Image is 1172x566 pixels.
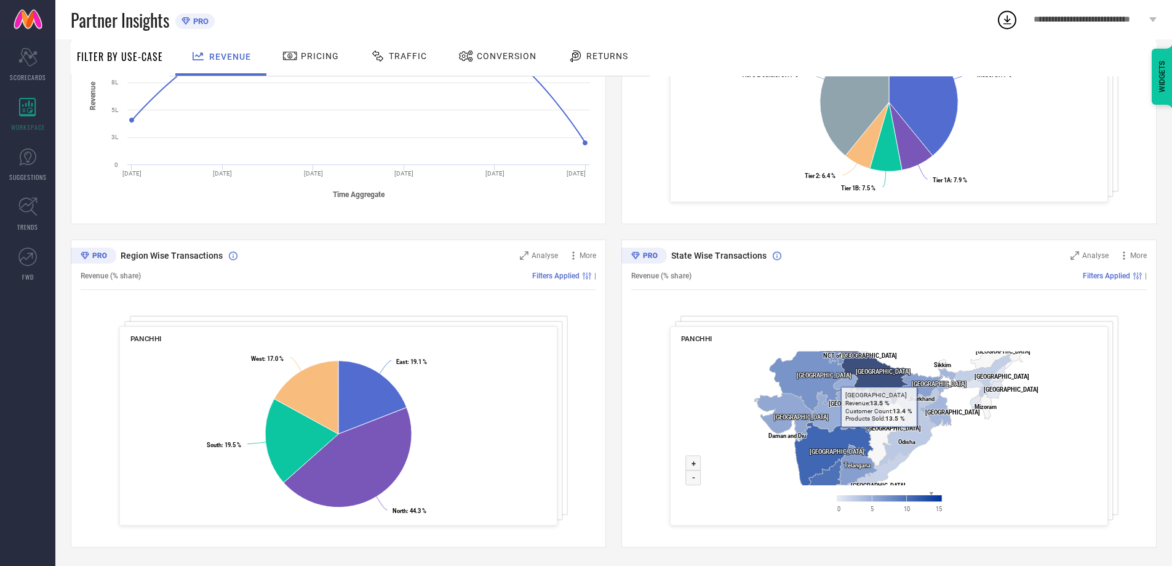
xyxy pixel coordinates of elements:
text: Daman and Diu [768,432,806,439]
span: PRO [190,17,209,26]
span: FWD [22,272,34,281]
text: [GEOGRAPHIC_DATA] [797,372,851,379]
text: : 19.5 % [207,442,241,448]
div: Premium [621,248,667,266]
text: [DATE] [213,170,232,177]
span: Conversion [477,51,536,61]
text: [GEOGRAPHIC_DATA] [774,414,829,421]
span: Filter By Use-Case [77,49,163,64]
text: NCT of [GEOGRAPHIC_DATA] [823,352,897,359]
tspan: North [393,507,407,514]
text: 10 [904,506,910,512]
tspan: South [207,442,221,448]
span: Partner Insights [71,7,169,33]
svg: Zoom [520,251,528,260]
tspan: Tier 2 [805,172,819,179]
span: Revenue (% share) [81,272,141,280]
text: : 39.1 % [977,71,1011,78]
div: Premium [71,248,116,266]
span: Traffic [389,51,427,61]
text: Mizoram [975,403,997,410]
div: Open download list [996,9,1018,31]
span: WORKSPACE [11,123,45,132]
text: [GEOGRAPHIC_DATA] [912,381,967,387]
text: [GEOGRAPHIC_DATA] [925,409,980,416]
span: Region Wise Transactions [121,251,223,261]
text: : 44.3 % [393,507,426,514]
span: Analyse [532,251,558,260]
span: Revenue [209,52,251,62]
span: Filters Applied [1083,272,1130,280]
tspan: Tier 3 & Others [741,71,778,78]
text: + [692,459,696,468]
text: 5L [111,107,119,113]
tspan: Tier 1A [933,177,951,184]
text: [GEOGRAPHIC_DATA] [856,368,911,375]
text: [DATE] [122,170,142,177]
text: : 39.1 % [741,71,798,78]
text: [GEOGRAPHIC_DATA] [984,386,1038,393]
text: Haryana [820,346,842,352]
text: 0 [114,161,118,168]
text: Sikkim [934,362,951,368]
span: PANCHHI [130,334,162,343]
text: 5 [871,506,874,512]
text: [GEOGRAPHIC_DATA] [975,373,1029,380]
span: Revenue (% share) [631,272,692,280]
span: SUGGESTIONS [9,172,47,182]
span: Returns [586,51,628,61]
span: Analyse [1082,251,1109,260]
text: [DATE] [304,170,323,177]
text: [GEOGRAPHIC_DATA] [829,400,883,407]
text: 15 [936,506,942,512]
text: : 6.4 % [805,172,835,179]
text: : 19.1 % [396,358,427,365]
text: Jharkhand [908,395,935,402]
span: State Wise Transactions [671,251,767,261]
span: | [594,272,596,280]
text: [DATE] [567,170,586,177]
text: 0 [837,506,840,512]
span: TRENDS [17,222,38,232]
tspan: Tier 1B [841,185,859,192]
span: More [1130,251,1147,260]
text: 8L [111,79,119,86]
svg: Zoom [1070,251,1079,260]
text: : 7.5 % [841,185,875,192]
text: [GEOGRAPHIC_DATA] [851,482,906,489]
span: PANCHHI [681,334,712,343]
span: More [580,251,596,260]
text: Odisha [898,439,915,445]
text: [DATE] [394,170,413,177]
text: [GEOGRAPHIC_DATA] [810,448,864,455]
tspan: East [396,358,407,365]
text: : 7.9 % [933,177,967,184]
text: [DATE] [485,170,504,177]
tspan: Metro [977,71,992,78]
tspan: Revenue [89,81,97,110]
tspan: West [251,355,264,362]
text: [GEOGRAPHIC_DATA] [976,348,1030,355]
text: [GEOGRAPHIC_DATA] [866,425,921,432]
text: : 17.0 % [251,355,284,362]
tspan: Time Aggregate [333,190,385,199]
span: Pricing [301,51,339,61]
text: Telangana [844,462,871,469]
span: SCORECARDS [10,73,46,82]
span: | [1145,272,1147,280]
text: - [692,473,695,482]
span: Filters Applied [532,272,580,280]
text: 3L [111,134,119,140]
